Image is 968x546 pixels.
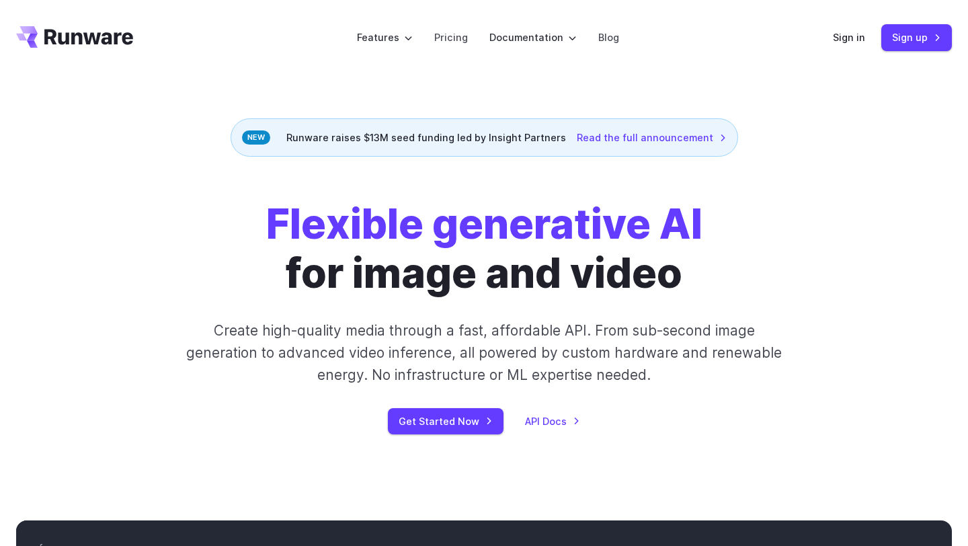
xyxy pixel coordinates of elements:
[525,414,580,429] a: API Docs
[185,319,784,387] p: Create high-quality media through a fast, affordable API. From sub-second image generation to adv...
[231,118,738,157] div: Runware raises $13M seed funding led by Insight Partners
[833,30,865,45] a: Sign in
[489,30,577,45] label: Documentation
[16,26,133,48] a: Go to /
[266,200,702,298] h1: for image and video
[577,130,727,145] a: Read the full announcement
[388,408,503,434] a: Get Started Now
[266,199,702,249] strong: Flexible generative AI
[357,30,413,45] label: Features
[598,30,619,45] a: Blog
[434,30,468,45] a: Pricing
[881,24,952,50] a: Sign up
